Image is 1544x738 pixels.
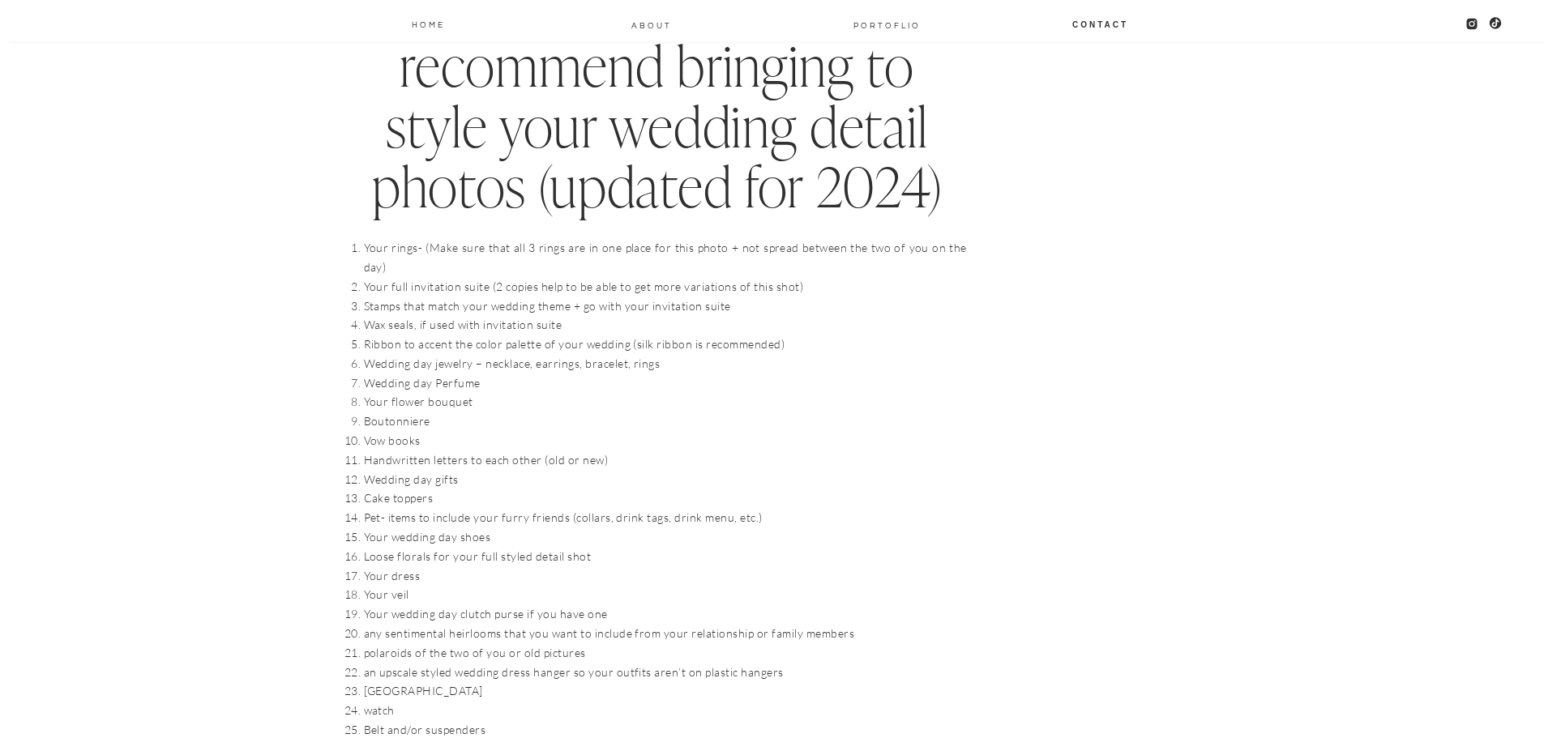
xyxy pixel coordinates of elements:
li: Wedding day Perfume [364,373,967,393]
a: Home [411,17,447,30]
li: polaroids of the two of you or old pictures [364,643,967,663]
li: Ribbon to accent the color palette of your wedding (silk ribbon is recommended) [364,335,967,354]
a: About [631,18,673,31]
li: Your rings- (Make sure that all 3 rings are in one place for this photo + not spread between the ... [364,238,967,277]
a: PORTOFLIO [847,18,927,31]
li: Handwritten letters to each other (old or new) [364,450,967,470]
li: Boutonniere [364,412,967,431]
li: Cake toppers [364,488,967,508]
li: Your flower bouquet [364,392,967,412]
li: Wax seals, if used with invitation suite [364,315,967,335]
li: an upscale styled wedding dress hanger so your outfits aren’t on plastic hangers [364,663,967,682]
li: Vow books [364,431,967,450]
li: Your wedding day clutch purse if you have one [364,604,967,624]
li: any sentimental heirlooms that you want to include from your relationship or family members [364,624,967,643]
li: Your dress [364,566,967,586]
a: Contact [1071,17,1130,30]
li: Wedding day jewelry – necklace, earrings, bracelet, rings [364,354,967,373]
li: Wedding day gifts [364,470,967,489]
li: watch [364,701,967,720]
li: Your veil [364,585,967,604]
li: Loose florals for your full styled detail shot [364,547,967,566]
li: [GEOGRAPHIC_DATA] [364,681,967,701]
li: Your wedding day shoes [364,527,967,547]
li: Pet- items to include your furry friends (collars, drink tags, drink menu, etc.) [364,508,967,527]
li: Your full invitation suite (2 copies help to be able to get more variations of this shot) [364,277,967,296]
li: Stamps that match your wedding theme + go with your invitation suite [364,296,967,316]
